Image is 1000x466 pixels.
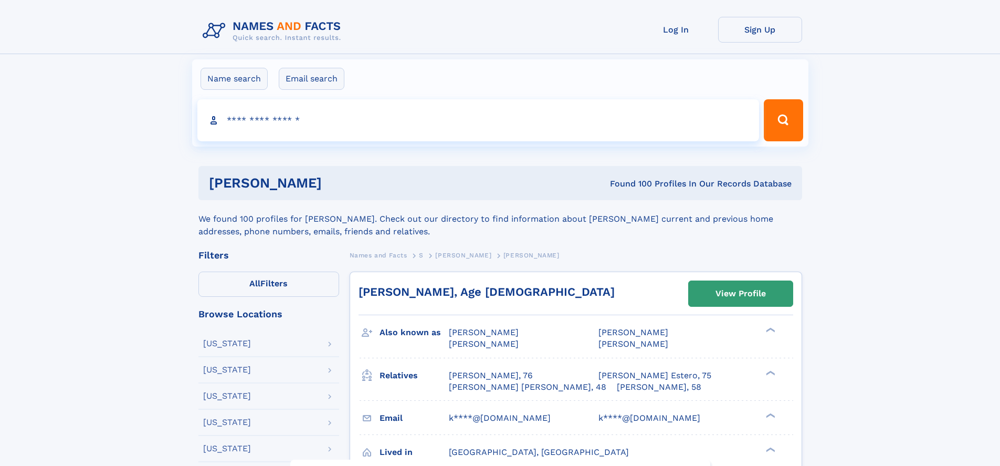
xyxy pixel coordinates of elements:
[763,446,776,453] div: ❯
[419,252,424,259] span: S
[598,370,711,381] a: [PERSON_NAME] Estero, 75
[201,68,268,90] label: Name search
[209,177,466,190] h1: [PERSON_NAME]
[634,17,718,43] a: Log In
[359,285,615,298] a: [PERSON_NAME], Age [DEMOGRAPHIC_DATA]
[279,68,344,90] label: Email search
[449,370,533,381] a: [PERSON_NAME], 76
[449,327,519,337] span: [PERSON_NAME]
[380,367,449,385] h3: Relatives
[203,366,251,374] div: [US_STATE]
[380,324,449,341] h3: Also known as
[598,327,668,337] span: [PERSON_NAME]
[197,99,760,141] input: search input
[249,278,260,288] span: All
[689,281,793,306] a: View Profile
[198,309,339,319] div: Browse Locations
[503,252,560,259] span: [PERSON_NAME]
[435,252,491,259] span: [PERSON_NAME]
[435,248,491,262] a: [PERSON_NAME]
[449,447,629,457] span: [GEOGRAPHIC_DATA], [GEOGRAPHIC_DATA]
[449,339,519,349] span: [PERSON_NAME]
[203,339,251,348] div: [US_STATE]
[198,17,350,45] img: Logo Names and Facts
[718,17,802,43] a: Sign Up
[198,200,802,238] div: We found 100 profiles for [PERSON_NAME]. Check out our directory to find information about [PERSO...
[763,412,776,419] div: ❯
[350,248,407,262] a: Names and Facts
[764,99,803,141] button: Search Button
[598,339,668,349] span: [PERSON_NAME]
[419,248,424,262] a: S
[715,282,766,306] div: View Profile
[763,369,776,376] div: ❯
[380,443,449,461] h3: Lived in
[203,444,251,453] div: [US_STATE]
[380,409,449,427] h3: Email
[203,392,251,400] div: [US_STATE]
[198,251,339,260] div: Filters
[763,327,776,334] div: ❯
[617,381,701,393] a: [PERSON_NAME], 58
[466,178,792,190] div: Found 100 Profiles In Our Records Database
[198,272,339,297] label: Filters
[203,418,251,427] div: [US_STATE]
[449,381,606,393] a: [PERSON_NAME] [PERSON_NAME], 48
